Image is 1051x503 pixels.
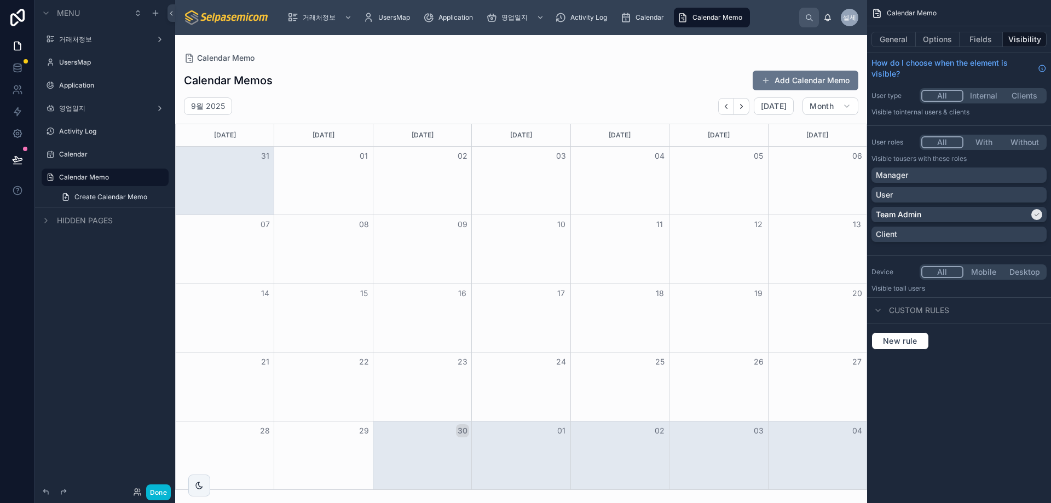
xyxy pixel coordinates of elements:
button: 28 [258,424,272,437]
button: Internal [963,90,1004,102]
span: Calendar Memo [887,9,937,18]
button: 24 [555,355,568,368]
p: Client [876,229,897,240]
button: 03 [752,424,765,437]
label: UsersMap [59,58,166,67]
a: Application [420,8,481,27]
span: 셀세 [843,13,856,22]
span: Activity Log [570,13,607,22]
a: Calendar Memo [674,8,750,27]
span: New rule [879,336,922,346]
p: Manager [876,170,908,181]
button: Desktop [1004,266,1045,278]
a: UsersMap [360,8,418,27]
label: 영업일지 [59,104,151,113]
button: With [963,136,1004,148]
button: New rule [871,332,929,350]
label: Calendar [59,150,166,159]
button: 07 [258,218,272,231]
button: 20 [851,287,864,300]
button: Visibility [1003,32,1047,47]
button: All [921,90,963,102]
a: 영업일지 [483,8,550,27]
button: Clients [1004,90,1045,102]
div: scrollable content [279,5,799,30]
p: Visible to [871,154,1047,163]
button: 11 [653,218,666,231]
button: 31 [258,149,272,163]
button: 04 [653,149,666,163]
button: 05 [752,149,765,163]
button: 15 [357,287,371,300]
button: 26 [752,355,765,368]
label: Activity Log [59,127,166,136]
button: Options [916,32,960,47]
label: Device [871,268,915,276]
p: Team Admin [876,209,921,220]
span: Hidden pages [57,215,113,226]
button: Mobile [963,266,1004,278]
button: 08 [357,218,371,231]
button: 16 [456,287,469,300]
label: User roles [871,138,915,147]
p: Visible to [871,108,1047,117]
button: 10 [555,218,568,231]
span: Calendar [636,13,664,22]
button: 09 [456,218,469,231]
span: UsersMap [378,13,410,22]
button: All [921,136,963,148]
span: Users with these roles [899,154,967,163]
button: 21 [258,355,272,368]
a: Create Calendar Memo [55,188,169,206]
span: Internal users & clients [899,108,969,116]
span: all users [899,284,925,292]
button: 27 [851,355,864,368]
button: 23 [456,355,469,368]
label: 거래처정보 [59,35,151,44]
span: Menu [57,8,80,19]
button: 17 [555,287,568,300]
button: 12 [752,218,765,231]
a: Activity Log [552,8,615,27]
button: 01 [357,149,371,163]
span: Custom rules [889,305,949,316]
button: 03 [555,149,568,163]
a: Calendar [617,8,672,27]
button: 02 [456,149,469,163]
label: User type [871,91,915,100]
label: Application [59,81,166,90]
button: 02 [653,424,666,437]
button: 22 [357,355,371,368]
img: App logo [184,9,270,26]
button: 04 [851,424,864,437]
span: Create Calendar Memo [74,193,147,201]
span: How do I choose when the element is visible? [871,57,1033,79]
a: How do I choose when the element is visible? [871,57,1047,79]
span: 영업일지 [501,13,528,22]
p: User [876,189,893,200]
button: 25 [653,355,666,368]
button: 30 [456,424,469,437]
button: 18 [653,287,666,300]
span: Application [438,13,473,22]
button: 13 [851,218,864,231]
p: Visible to [871,284,1047,293]
a: 거래처정보 [284,8,357,27]
button: General [871,32,916,47]
button: 06 [851,149,864,163]
span: Calendar Memo [692,13,742,22]
button: Fields [960,32,1003,47]
button: 19 [752,287,765,300]
button: 01 [555,424,568,437]
button: 29 [357,424,371,437]
button: 14 [258,287,272,300]
button: Done [146,484,171,500]
label: Calendar Memo [59,173,162,182]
